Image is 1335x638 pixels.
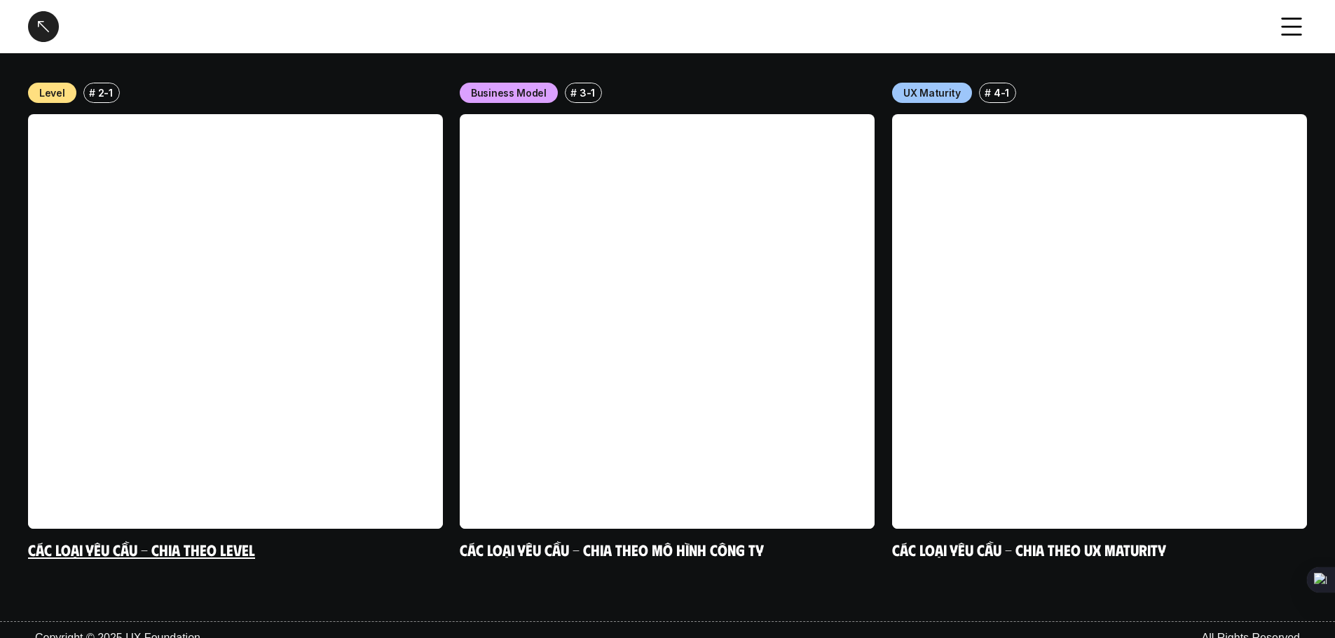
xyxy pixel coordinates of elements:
[98,85,113,100] p: 2-1
[28,540,255,559] a: Các loại yêu cầu - Chia theo level
[570,88,577,98] h6: #
[89,88,95,98] h6: #
[460,540,764,559] a: Các loại yêu cầu - Chia theo mô hình công ty
[471,85,547,100] p: Business Model
[39,85,65,100] p: Level
[994,85,1009,100] p: 4-1
[892,540,1166,559] a: Các loại yêu cầu - Chia theo UX Maturity
[984,88,990,98] h6: #
[903,85,961,100] p: UX Maturity
[580,85,595,100] p: 3-1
